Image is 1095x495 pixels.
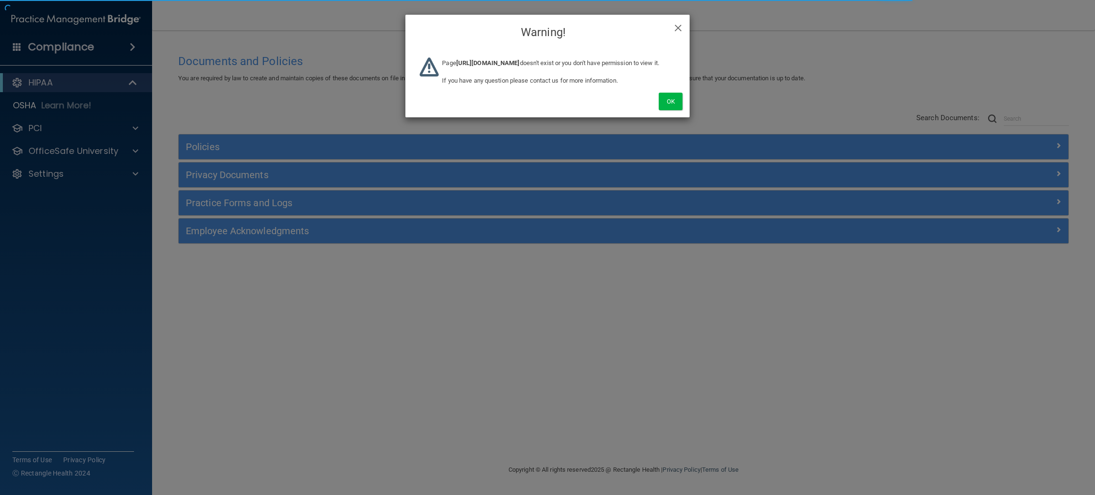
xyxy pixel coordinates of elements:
[674,17,682,36] span: ×
[456,59,520,67] b: [URL][DOMAIN_NAME]
[420,57,439,76] img: warning-logo.669c17dd.png
[659,93,682,110] button: Ok
[442,75,675,86] p: If you have any question please contact us for more information.
[413,22,682,43] h4: Warning!
[442,57,675,69] p: Page doesn't exist or you don't have permission to view it.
